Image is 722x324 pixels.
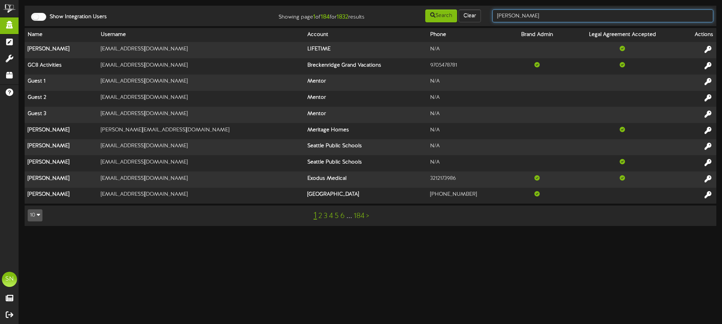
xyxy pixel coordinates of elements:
[340,212,345,220] a: 6
[44,13,107,21] label: Show Integration Users
[427,171,508,188] td: 3212173986
[254,9,370,22] div: Showing page of for results
[98,28,304,42] th: Username
[335,212,339,220] a: 5
[98,188,304,204] td: [EMAIL_ADDRESS][DOMAIN_NAME]
[321,14,330,20] strong: 184
[98,75,304,91] td: [EMAIL_ADDRESS][DOMAIN_NAME]
[313,211,317,221] a: 1
[427,107,508,123] td: N/A
[427,155,508,171] td: N/A
[304,123,427,139] th: Meritage Homes
[98,42,304,58] td: [EMAIL_ADDRESS][DOMAIN_NAME]
[425,9,457,22] button: Search
[25,91,98,107] th: Guest 2
[304,171,427,188] th: Exodus Medical
[313,14,315,20] strong: 1
[508,28,566,42] th: Brand Admin
[25,139,98,156] th: [PERSON_NAME]
[492,9,713,22] input: -- Search --
[366,212,369,220] a: >
[25,171,98,188] th: [PERSON_NAME]
[304,139,427,156] th: Seattle Public Schools
[318,212,322,220] a: 2
[324,212,327,220] a: 3
[304,75,427,91] th: Mentor
[98,58,304,75] td: [EMAIL_ADDRESS][DOMAIN_NAME]
[25,58,98,75] th: GC8 Activities
[337,14,348,20] strong: 1832
[304,42,427,58] th: LIFETIME
[25,28,98,42] th: Name
[427,58,508,75] td: 9705478781
[427,123,508,139] td: N/A
[329,212,333,220] a: 4
[25,107,98,123] th: Guest 3
[566,28,678,42] th: Legal Agreement Accepted
[304,58,427,75] th: Breckenridge Grand Vacations
[346,212,352,220] a: ...
[427,139,508,156] td: N/A
[98,107,304,123] td: [EMAIL_ADDRESS][DOMAIN_NAME]
[25,75,98,91] th: Guest 1
[427,75,508,91] td: N/A
[304,155,427,171] th: Seattle Public Schools
[427,91,508,107] td: N/A
[427,188,508,204] td: [PHONE_NUMBER]
[28,209,42,221] button: 10
[459,9,481,22] button: Clear
[25,42,98,58] th: [PERSON_NAME]
[678,28,716,42] th: Actions
[25,155,98,171] th: [PERSON_NAME]
[304,188,427,204] th: [GEOGRAPHIC_DATA]
[98,139,304,156] td: [EMAIL_ADDRESS][DOMAIN_NAME]
[98,155,304,171] td: [EMAIL_ADDRESS][DOMAIN_NAME]
[2,272,17,287] div: SN
[25,123,98,139] th: [PERSON_NAME]
[25,188,98,204] th: [PERSON_NAME]
[427,28,508,42] th: Phone
[304,28,427,42] th: Account
[98,123,304,139] td: [PERSON_NAME][EMAIL_ADDRESS][DOMAIN_NAME]
[427,42,508,58] td: N/A
[354,212,365,220] a: 184
[304,107,427,123] th: Mentor
[98,171,304,188] td: [EMAIL_ADDRESS][DOMAIN_NAME]
[98,91,304,107] td: [EMAIL_ADDRESS][DOMAIN_NAME]
[304,91,427,107] th: Mentor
